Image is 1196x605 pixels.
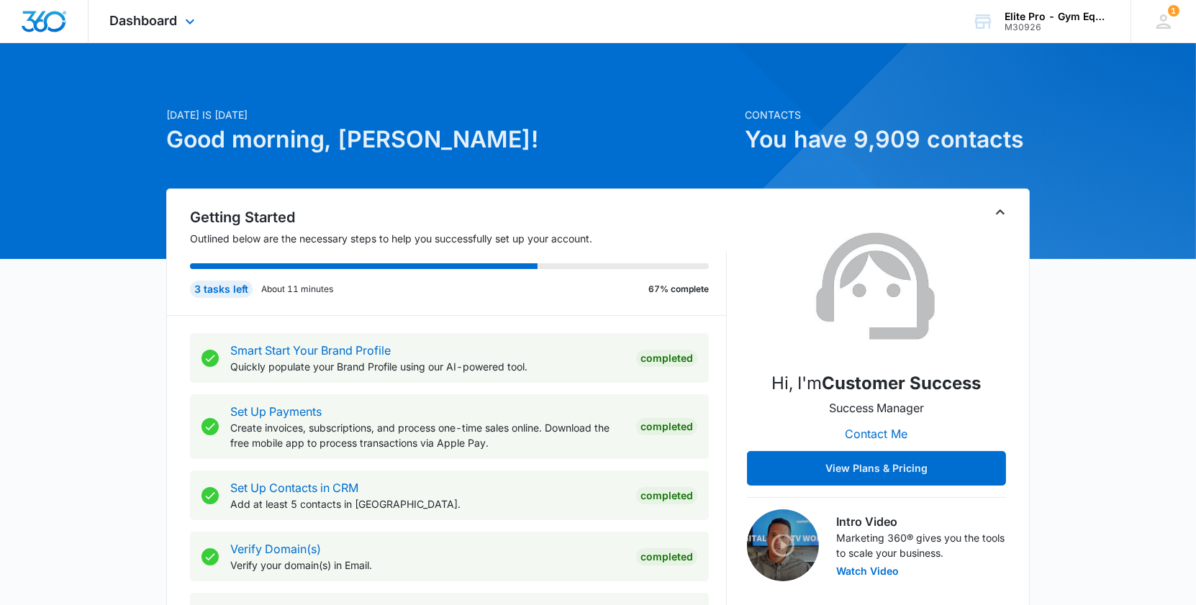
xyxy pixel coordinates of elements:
img: Intro Video [747,509,819,581]
p: Add at least 5 contacts in [GEOGRAPHIC_DATA]. [230,496,625,511]
p: Verify your domain(s) in Email. [230,558,625,573]
p: [DATE] is [DATE] [166,107,736,122]
button: View Plans & Pricing [747,451,1006,486]
div: account name [1005,11,1110,22]
div: Completed [636,418,697,435]
p: Success Manager [829,399,924,417]
div: Completed [636,548,697,565]
div: Completed [636,487,697,504]
p: Create invoices, subscriptions, and process one-time sales online. Download the free mobile app t... [230,420,625,450]
button: Toggle Collapse [992,204,1009,221]
h3: Intro Video [836,513,1006,530]
div: account id [1005,22,1110,32]
p: 67% complete [648,283,709,296]
strong: Customer Success [823,373,982,394]
a: Set Up Contacts in CRM [230,481,358,495]
button: Contact Me [831,417,923,451]
p: Quickly populate your Brand Profile using our AI-powered tool. [230,359,625,374]
a: Set Up Payments [230,404,322,419]
p: Marketing 360® gives you the tools to scale your business. [836,530,1006,560]
div: notifications count [1168,5,1179,17]
h1: You have 9,909 contacts [745,122,1030,157]
p: Outlined below are the necessary steps to help you successfully set up your account. [190,231,727,246]
h2: Getting Started [190,206,727,228]
a: Verify Domain(s) [230,542,321,556]
span: 1 [1168,5,1179,17]
img: Customer Success [805,215,948,359]
div: Completed [636,350,697,367]
button: Watch Video [836,566,899,576]
p: Hi, I'm [772,370,982,396]
h1: Good morning, [PERSON_NAME]! [166,122,736,157]
p: About 11 minutes [261,283,333,296]
div: 3 tasks left [190,281,253,298]
p: Contacts [745,107,1030,122]
span: Dashboard [110,13,178,28]
a: Smart Start Your Brand Profile [230,343,391,358]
